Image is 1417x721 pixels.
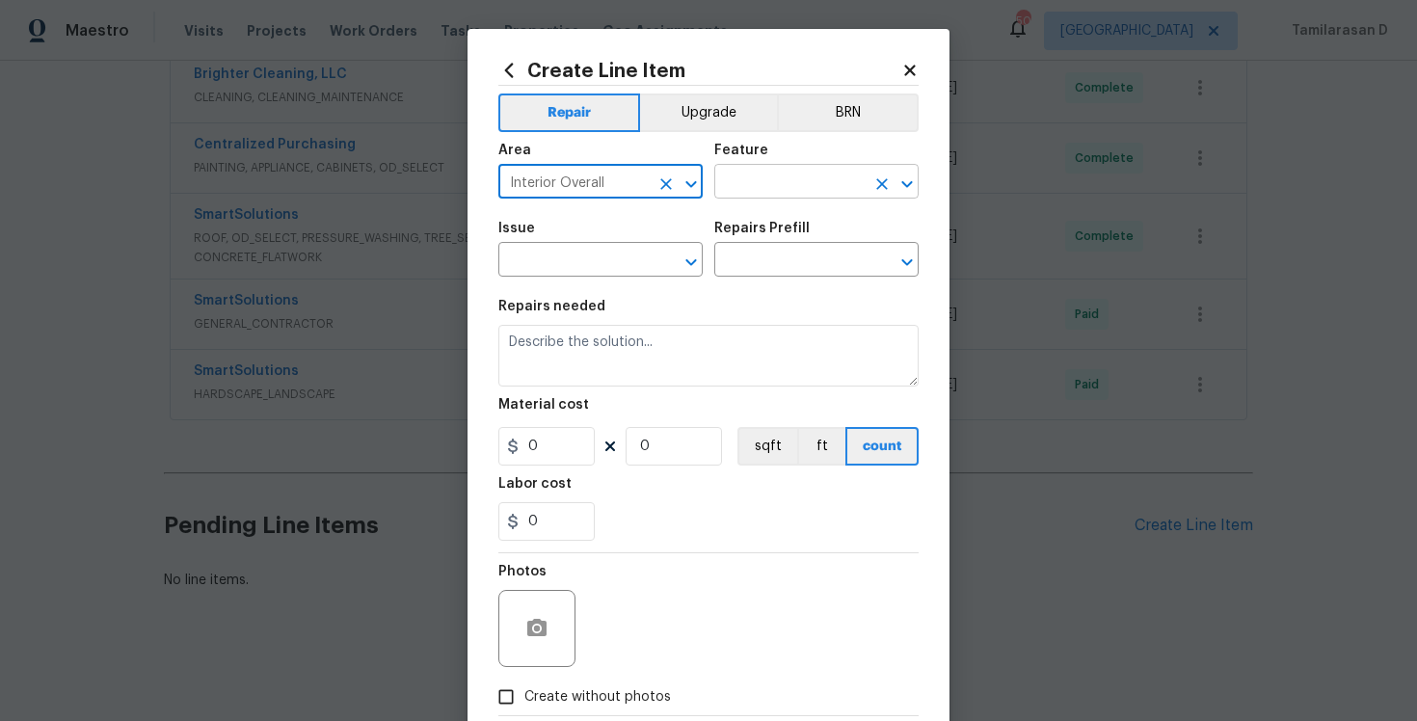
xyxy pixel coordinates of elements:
[894,249,921,276] button: Open
[894,171,921,198] button: Open
[653,171,680,198] button: Clear
[498,477,572,491] h5: Labor cost
[498,565,547,578] h5: Photos
[524,687,671,708] span: Create without photos
[845,427,919,466] button: count
[737,427,797,466] button: sqft
[498,144,531,157] h5: Area
[714,144,768,157] h5: Feature
[869,171,896,198] button: Clear
[498,93,640,132] button: Repair
[640,93,778,132] button: Upgrade
[498,60,901,81] h2: Create Line Item
[678,249,705,276] button: Open
[498,300,605,313] h5: Repairs needed
[797,427,845,466] button: ft
[777,93,919,132] button: BRN
[714,222,810,235] h5: Repairs Prefill
[678,171,705,198] button: Open
[498,398,589,412] h5: Material cost
[498,222,535,235] h5: Issue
